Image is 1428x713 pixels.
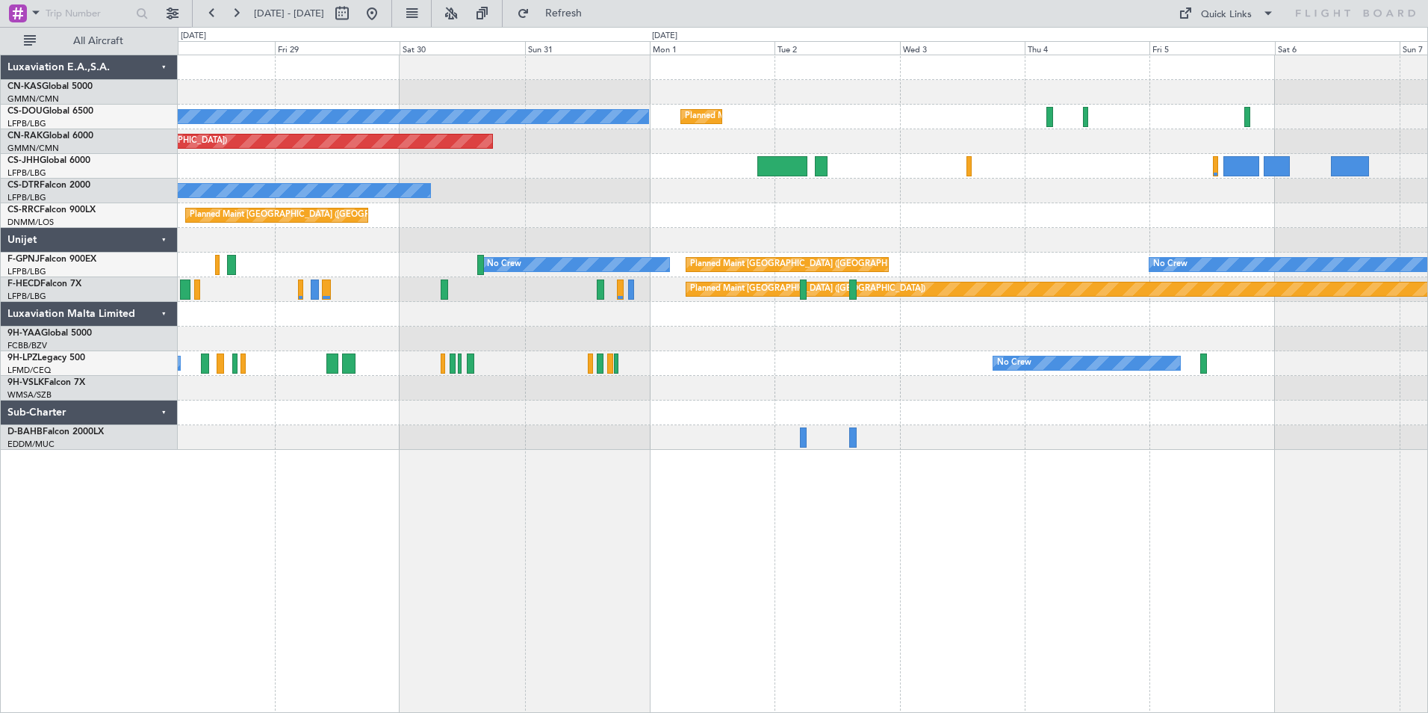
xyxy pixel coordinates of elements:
[7,255,96,264] a: F-GPNJFalcon 900EX
[652,30,677,43] div: [DATE]
[650,41,774,55] div: Mon 1
[7,107,43,116] span: CS-DOU
[7,280,40,288] span: F-HECD
[7,428,104,436] a: D-BAHBFalcon 2000LX
[7,291,46,302] a: LFPB/LBG
[533,8,595,19] span: Refresh
[900,41,1025,55] div: Wed 3
[510,1,600,25] button: Refresh
[7,192,46,203] a: LFPB/LBG
[7,132,43,141] span: CN-RAK
[1171,1,1282,25] button: Quick Links
[46,2,131,25] input: Trip Number
[7,255,40,264] span: F-GPNJ
[190,204,425,226] div: Planned Maint [GEOGRAPHIC_DATA] ([GEOGRAPHIC_DATA])
[1275,41,1400,55] div: Sat 6
[7,439,55,450] a: EDDM/MUC
[7,329,92,338] a: 9H-YAAGlobal 5000
[7,217,54,228] a: DNMM/LOS
[39,36,158,46] span: All Aircraft
[7,93,59,105] a: GMMN/CMN
[7,206,40,214] span: CS-RRC
[7,82,42,91] span: CN-KAS
[7,428,43,436] span: D-BAHB
[1201,7,1252,22] div: Quick Links
[254,7,324,20] span: [DATE] - [DATE]
[7,143,59,154] a: GMMN/CMN
[7,378,85,387] a: 9H-VSLKFalcon 7X
[1025,41,1149,55] div: Thu 4
[690,253,925,276] div: Planned Maint [GEOGRAPHIC_DATA] ([GEOGRAPHIC_DATA])
[400,41,524,55] div: Sat 30
[685,105,920,128] div: Planned Maint [GEOGRAPHIC_DATA] ([GEOGRAPHIC_DATA])
[150,41,275,55] div: Thu 28
[690,278,925,300] div: Planned Maint [GEOGRAPHIC_DATA] ([GEOGRAPHIC_DATA])
[487,253,521,276] div: No Crew
[7,365,51,376] a: LFMD/CEQ
[1153,253,1188,276] div: No Crew
[1149,41,1274,55] div: Fri 5
[7,378,44,387] span: 9H-VSLK
[7,82,93,91] a: CN-KASGlobal 5000
[525,41,650,55] div: Sun 31
[7,181,40,190] span: CS-DTR
[774,41,899,55] div: Tue 2
[275,41,400,55] div: Fri 29
[7,118,46,129] a: LFPB/LBG
[7,107,93,116] a: CS-DOUGlobal 6500
[7,156,90,165] a: CS-JHHGlobal 6000
[7,354,37,362] span: 9H-LPZ
[7,329,41,338] span: 9H-YAA
[7,389,52,401] a: WMSA/SZB
[7,206,96,214] a: CS-RRCFalcon 900LX
[7,266,46,277] a: LFPB/LBG
[7,132,93,141] a: CN-RAKGlobal 6000
[7,181,90,190] a: CS-DTRFalcon 2000
[16,29,162,53] button: All Aircraft
[181,30,206,43] div: [DATE]
[997,352,1031,374] div: No Crew
[7,340,47,351] a: FCBB/BZV
[7,280,81,288] a: F-HECDFalcon 7X
[7,156,40,165] span: CS-JHH
[7,167,46,179] a: LFPB/LBG
[7,354,85,362] a: 9H-LPZLegacy 500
